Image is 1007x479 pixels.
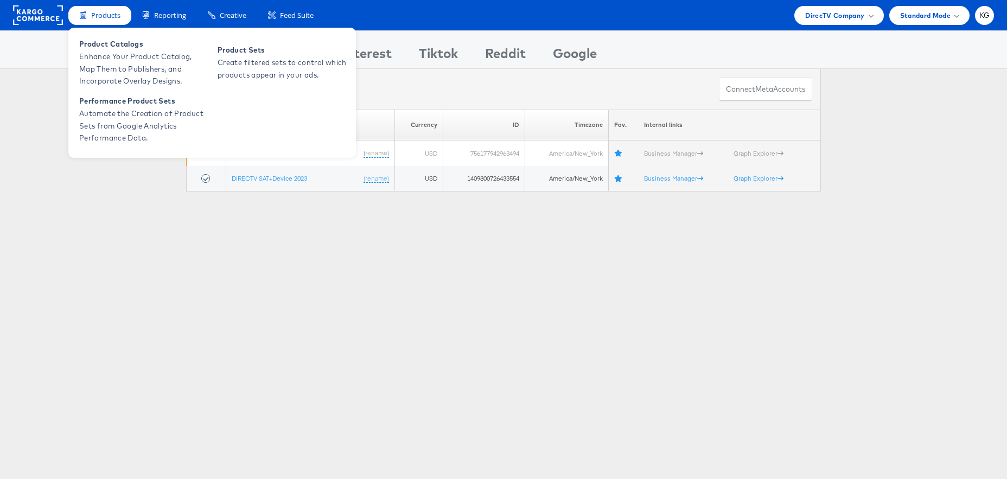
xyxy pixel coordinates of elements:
[979,12,990,19] span: KG
[644,149,703,157] a: Business Manager
[232,174,307,182] a: DIRECTV SAT+Device 2023
[443,110,525,140] th: ID
[280,10,314,21] span: Feed Suite
[644,174,703,182] a: Business Manager
[79,38,209,50] span: Product Catalogs
[74,36,212,90] a: Product Catalogs Enhance Your Product Catalog, Map Them to Publishers, and Incorporate Overlay De...
[443,166,525,191] td: 1409800726433554
[734,174,783,182] a: Graph Explorer
[218,44,348,56] span: Product Sets
[525,140,608,166] td: America/New_York
[334,44,392,68] div: Pinterest
[525,166,608,191] td: America/New_York
[364,174,389,183] a: (rename)
[91,10,120,21] span: Products
[394,140,443,166] td: USD
[364,149,389,158] a: (rename)
[719,77,812,101] button: ConnectmetaAccounts
[79,50,209,87] span: Enhance Your Product Catalog, Map Them to Publishers, and Incorporate Overlay Designs.
[394,166,443,191] td: USD
[755,84,773,94] span: meta
[900,10,951,21] span: Standard Mode
[734,149,783,157] a: Graph Explorer
[79,107,209,144] span: Automate the Creation of Product Sets from Google Analytics Performance Data.
[220,10,246,21] span: Creative
[443,140,525,166] td: 756177942963494
[525,110,608,140] th: Timezone
[74,93,212,147] a: Performance Product Sets Automate the Creation of Product Sets from Google Analytics Performance ...
[218,56,348,81] span: Create filtered sets to control which products appear in your ads.
[212,36,350,90] a: Product Sets Create filtered sets to control which products appear in your ads.
[154,10,186,21] span: Reporting
[419,44,458,68] div: Tiktok
[485,44,526,68] div: Reddit
[394,110,443,140] th: Currency
[805,10,864,21] span: DirecTV Company
[553,44,597,68] div: Google
[79,95,209,107] span: Performance Product Sets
